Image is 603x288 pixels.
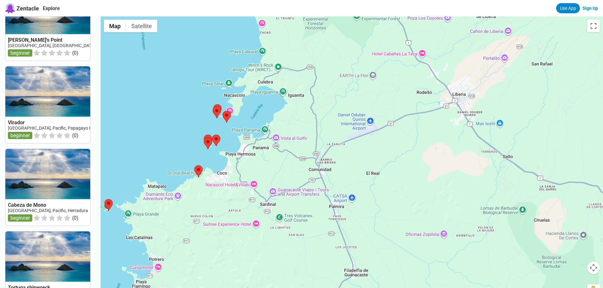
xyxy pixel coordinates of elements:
a: Use App [556,3,580,13]
img: Zentacle logo [5,3,15,13]
button: Map camera controls [587,261,600,274]
button: Show street map [104,20,126,32]
span: Zentacle [16,5,39,12]
button: Show satellite imagery [126,20,157,32]
button: Toggle fullscreen view [587,20,600,32]
a: Explore [43,5,60,11]
a: Sign Up [582,6,598,11]
a: Zentacle logoZentacle [5,3,39,13]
